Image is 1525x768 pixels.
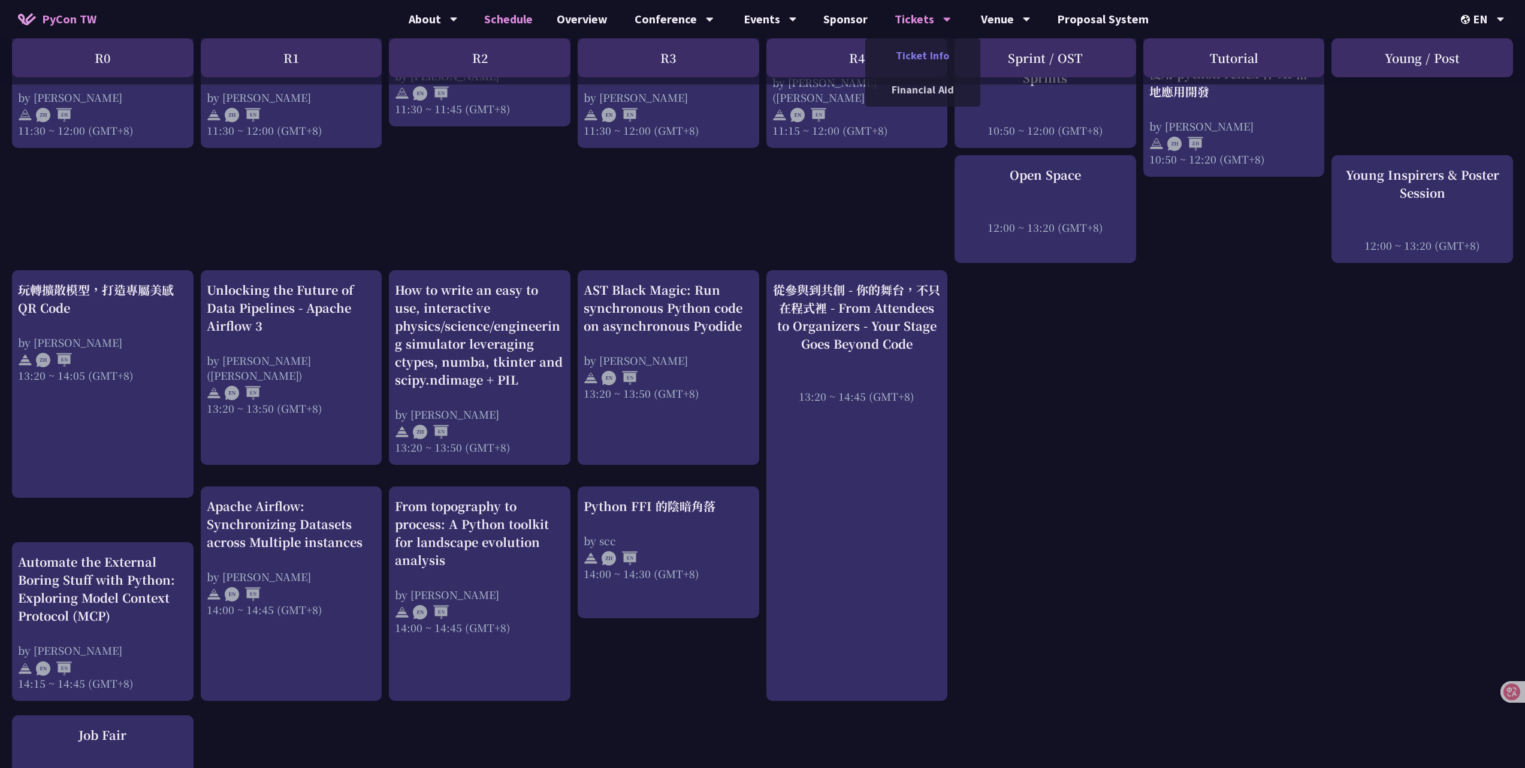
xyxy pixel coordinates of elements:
a: 玩轉擴散模型，打造專屬美感 QR Code by [PERSON_NAME] 13:20 ~ 14:05 (GMT+8) [18,281,188,383]
a: Automate the External Boring Stuff with Python: Exploring Model Context Protocol (MCP) by [PERSON... [18,553,188,691]
img: ZHZH.38617ef.svg [36,108,72,122]
a: Young Inspirers & Poster Session 12:00 ~ 13:20 (GMT+8) [1337,166,1507,253]
img: svg+xml;base64,PHN2ZyB4bWxucz0iaHR0cDovL3d3dy53My5vcmcvMjAwMC9zdmciIHdpZHRoPSIyNCIgaGVpZ2h0PSIyNC... [18,353,32,367]
a: From topography to process: A Python toolkit for landscape evolution analysis by [PERSON_NAME] 14... [395,497,564,635]
div: Young Inspirers & Poster Session [1337,166,1507,202]
div: 玩轉擴散模型，打造專屬美感 QR Code [18,281,188,317]
img: svg+xml;base64,PHN2ZyB4bWxucz0iaHR0cDovL3d3dy53My5vcmcvMjAwMC9zdmciIHdpZHRoPSIyNCIgaGVpZ2h0PSIyNC... [584,371,598,385]
div: by [PERSON_NAME] ([PERSON_NAME] [772,75,942,105]
img: ENEN.5a408d1.svg [790,108,826,122]
img: svg+xml;base64,PHN2ZyB4bWxucz0iaHR0cDovL3d3dy53My5vcmcvMjAwMC9zdmciIHdpZHRoPSIyNCIgaGVpZ2h0PSIyNC... [207,386,221,400]
img: ENEN.5a408d1.svg [225,587,261,601]
div: R1 [201,38,382,77]
img: svg+xml;base64,PHN2ZyB4bWxucz0iaHR0cDovL3d3dy53My5vcmcvMjAwMC9zdmciIHdpZHRoPSIyNCIgaGVpZ2h0PSIyNC... [207,587,221,601]
img: ZHEN.371966e.svg [36,353,72,367]
img: ZHEN.371966e.svg [602,551,638,566]
div: by [PERSON_NAME] [207,569,376,584]
span: PyCon TW [42,10,96,28]
img: svg+xml;base64,PHN2ZyB4bWxucz0iaHR0cDovL3d3dy53My5vcmcvMjAwMC9zdmciIHdpZHRoPSIyNCIgaGVpZ2h0PSIyNC... [772,108,787,122]
div: by [PERSON_NAME] [1149,119,1319,134]
img: svg+xml;base64,PHN2ZyB4bWxucz0iaHR0cDovL3d3dy53My5vcmcvMjAwMC9zdmciIHdpZHRoPSIyNCIgaGVpZ2h0PSIyNC... [584,551,598,566]
div: by [PERSON_NAME] [584,353,753,368]
div: Apache Airflow: Synchronizing Datasets across Multiple instances [207,497,376,551]
a: Financial Aid [865,75,980,104]
img: svg+xml;base64,PHN2ZyB4bWxucz0iaHR0cDovL3d3dy53My5vcmcvMjAwMC9zdmciIHdpZHRoPSIyNCIgaGVpZ2h0PSIyNC... [18,661,32,676]
div: AST Black Magic: Run synchronous Python code on asynchronous Pyodide [584,281,753,335]
img: ZHEN.371966e.svg [225,108,261,122]
div: 11:30 ~ 11:45 (GMT+8) [395,101,564,116]
div: 14:00 ~ 14:45 (GMT+8) [395,620,564,635]
div: by [PERSON_NAME] [18,335,188,350]
div: 從參與到共創 - 你的舞台，不只在程式裡 - From Attendees to Organizers - Your Stage Goes Beyond Code [772,281,942,353]
div: R2 [389,38,570,77]
div: by [PERSON_NAME] [395,587,564,602]
img: ENEN.5a408d1.svg [602,371,638,385]
div: 11:30 ~ 12:00 (GMT+8) [207,123,376,138]
div: by [PERSON_NAME] [584,90,753,105]
div: by scc [584,533,753,548]
img: ENEN.5a408d1.svg [225,386,261,400]
a: PyCon TW [6,4,108,34]
img: ENEN.5a408d1.svg [36,661,72,676]
a: AST Black Magic: Run synchronous Python code on asynchronous Pyodide by [PERSON_NAME] 13:20 ~ 13:... [584,281,753,401]
div: R0 [12,38,194,77]
a: Ticket Info [865,41,980,69]
div: by [PERSON_NAME] [18,90,188,105]
div: by [PERSON_NAME] [18,643,188,658]
img: svg+xml;base64,PHN2ZyB4bWxucz0iaHR0cDovL3d3dy53My5vcmcvMjAwMC9zdmciIHdpZHRoPSIyNCIgaGVpZ2h0PSIyNC... [1149,137,1164,151]
div: From topography to process: A Python toolkit for landscape evolution analysis [395,497,564,569]
div: by [PERSON_NAME] [207,90,376,105]
div: 12:00 ~ 13:20 (GMT+8) [961,220,1130,235]
div: 13:20 ~ 14:45 (GMT+8) [772,389,942,404]
img: ENEN.5a408d1.svg [413,86,449,101]
div: 11:30 ~ 12:00 (GMT+8) [584,123,753,138]
div: Tutorial [1143,38,1325,77]
div: Python FFI 的陰暗角落 [584,497,753,515]
div: 11:30 ~ 12:00 (GMT+8) [18,123,188,138]
div: 13:20 ~ 13:50 (GMT+8) [395,440,564,455]
div: by [PERSON_NAME] ([PERSON_NAME]) [207,353,376,383]
a: Unlocking the Future of Data Pipelines - Apache Airflow 3 by [PERSON_NAME] ([PERSON_NAME]) 13:20 ... [207,281,376,416]
a: Python FFI 的陰暗角落 by scc 14:00 ~ 14:30 (GMT+8) [584,497,753,581]
div: 14:00 ~ 14:30 (GMT+8) [584,566,753,581]
img: svg+xml;base64,PHN2ZyB4bWxucz0iaHR0cDovL3d3dy53My5vcmcvMjAwMC9zdmciIHdpZHRoPSIyNCIgaGVpZ2h0PSIyNC... [395,425,409,439]
div: R3 [578,38,759,77]
img: svg+xml;base64,PHN2ZyB4bWxucz0iaHR0cDovL3d3dy53My5vcmcvMjAwMC9zdmciIHdpZHRoPSIyNCIgaGVpZ2h0PSIyNC... [207,108,221,122]
div: 14:00 ~ 14:45 (GMT+8) [207,602,376,617]
img: svg+xml;base64,PHN2ZyB4bWxucz0iaHR0cDovL3d3dy53My5vcmcvMjAwMC9zdmciIHdpZHRoPSIyNCIgaGVpZ2h0PSIyNC... [395,605,409,619]
div: 12:00 ~ 13:20 (GMT+8) [1337,238,1507,253]
a: Apache Airflow: Synchronizing Datasets across Multiple instances by [PERSON_NAME] 14:00 ~ 14:45 (... [207,497,376,617]
img: ENEN.5a408d1.svg [413,605,449,619]
img: svg+xml;base64,PHN2ZyB4bWxucz0iaHR0cDovL3d3dy53My5vcmcvMjAwMC9zdmciIHdpZHRoPSIyNCIgaGVpZ2h0PSIyNC... [18,108,32,122]
div: Unlocking the Future of Data Pipelines - Apache Airflow 3 [207,281,376,335]
img: Locale Icon [1461,15,1473,24]
div: 10:50 ~ 12:00 (GMT+8) [961,123,1130,138]
img: ZHEN.371966e.svg [413,425,449,439]
div: Job Fair [18,726,188,744]
div: Automate the External Boring Stuff with Python: Exploring Model Context Protocol (MCP) [18,553,188,625]
div: R4 [766,38,948,77]
img: ENEN.5a408d1.svg [602,108,638,122]
img: svg+xml;base64,PHN2ZyB4bWxucz0iaHR0cDovL3d3dy53My5vcmcvMjAwMC9zdmciIHdpZHRoPSIyNCIgaGVpZ2h0PSIyNC... [584,108,598,122]
div: 14:15 ~ 14:45 (GMT+8) [18,676,188,691]
img: svg+xml;base64,PHN2ZyB4bWxucz0iaHR0cDovL3d3dy53My5vcmcvMjAwMC9zdmciIHdpZHRoPSIyNCIgaGVpZ2h0PSIyNC... [395,86,409,101]
div: Young / Post [1331,38,1513,77]
div: 13:20 ~ 13:50 (GMT+8) [584,386,753,401]
div: 13:20 ~ 13:50 (GMT+8) [207,401,376,416]
div: Open Space [961,166,1130,184]
div: by [PERSON_NAME] [395,407,564,422]
div: 10:50 ~ 12:20 (GMT+8) [1149,152,1319,167]
a: Open Space 12:00 ~ 13:20 (GMT+8) [961,166,1130,235]
div: How to write an easy to use, interactive physics/science/engineering simulator leveraging ctypes,... [395,281,564,389]
img: ZHZH.38617ef.svg [1167,137,1203,151]
img: Home icon of PyCon TW 2025 [18,13,36,25]
div: 11:15 ~ 12:00 (GMT+8) [772,123,942,138]
a: How to write an easy to use, interactive physics/science/engineering simulator leveraging ctypes,... [395,281,564,455]
div: 13:20 ~ 14:05 (GMT+8) [18,368,188,383]
div: Sprint / OST [955,38,1136,77]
